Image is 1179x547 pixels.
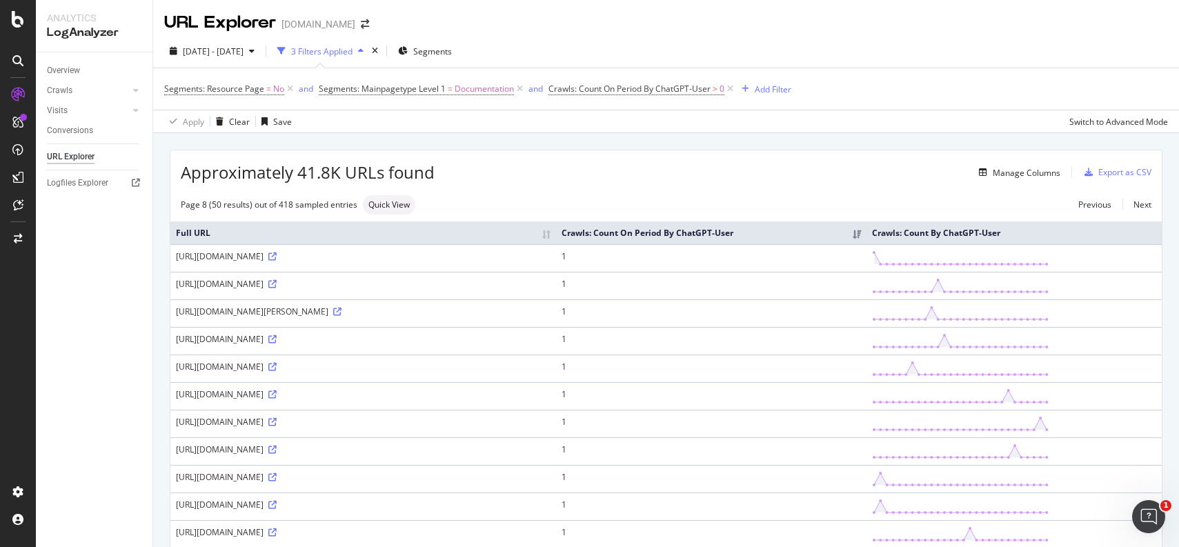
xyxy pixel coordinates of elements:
[272,40,369,62] button: 3 Filters Applied
[866,221,1162,244] th: Crawls: Count By ChatGPT-User
[176,388,551,400] div: [URL][DOMAIN_NAME]
[47,176,143,190] a: Logfiles Explorer
[556,410,867,437] td: 1
[176,361,551,372] div: [URL][DOMAIN_NAME]
[1064,110,1168,132] button: Switch to Advanced Mode
[47,103,129,118] a: Visits
[556,465,867,493] td: 1
[361,19,369,29] div: arrow-right-arrow-left
[299,83,313,95] div: and
[413,46,452,57] span: Segments
[1160,500,1171,511] span: 1
[164,110,204,132] button: Apply
[713,83,717,95] span: >
[368,201,410,209] span: Quick View
[1132,500,1165,533] iframe: Intercom live chat
[164,40,260,62] button: [DATE] - [DATE]
[210,110,250,132] button: Clear
[176,471,551,483] div: [URL][DOMAIN_NAME]
[1122,195,1151,215] a: Next
[47,103,68,118] div: Visits
[556,299,867,327] td: 1
[176,250,551,262] div: [URL][DOMAIN_NAME]
[170,221,556,244] th: Full URL: activate to sort column ascending
[1079,161,1151,183] button: Export as CSV
[556,382,867,410] td: 1
[1067,195,1122,215] a: Previous
[993,167,1060,179] div: Manage Columns
[47,150,95,164] div: URL Explorer
[528,82,543,95] button: and
[273,79,284,99] span: No
[47,83,72,98] div: Crawls
[556,493,867,520] td: 1
[528,83,543,95] div: and
[47,150,143,164] a: URL Explorer
[47,83,129,98] a: Crawls
[176,526,551,538] div: [URL][DOMAIN_NAME]
[369,44,381,58] div: times
[47,63,143,78] a: Overview
[319,83,446,95] span: Segments: Mainpagetype Level 1
[973,164,1060,181] button: Manage Columns
[176,333,551,345] div: [URL][DOMAIN_NAME]
[176,278,551,290] div: [URL][DOMAIN_NAME]
[1069,116,1168,128] div: Switch to Advanced Mode
[556,437,867,465] td: 1
[266,83,271,95] span: =
[755,83,791,95] div: Add Filter
[1098,166,1151,178] div: Export as CSV
[556,221,867,244] th: Crawls: Count On Period By ChatGPT-User: activate to sort column ascending
[556,272,867,299] td: 1
[183,116,204,128] div: Apply
[273,116,292,128] div: Save
[176,416,551,428] div: [URL][DOMAIN_NAME]
[181,199,357,210] div: Page 8 (50 results) out of 418 sampled entries
[47,123,93,138] div: Conversions
[176,306,551,317] div: [URL][DOMAIN_NAME][PERSON_NAME]
[291,46,353,57] div: 3 Filters Applied
[556,244,867,272] td: 1
[47,25,141,41] div: LogAnalyzer
[47,123,143,138] a: Conversions
[548,83,711,95] span: Crawls: Count On Period By ChatGPT-User
[299,82,313,95] button: and
[181,161,435,184] span: Approximately 41.8K URLs found
[47,63,80,78] div: Overview
[164,11,276,34] div: URL Explorer
[281,17,355,31] div: [DOMAIN_NAME]
[448,83,453,95] span: =
[164,83,264,95] span: Segments: Resource Page
[393,40,457,62] button: Segments
[720,79,724,99] span: 0
[176,444,551,455] div: [URL][DOMAIN_NAME]
[47,176,108,190] div: Logfiles Explorer
[176,499,551,510] div: [URL][DOMAIN_NAME]
[556,327,867,355] td: 1
[229,116,250,128] div: Clear
[363,195,415,215] div: neutral label
[455,79,514,99] span: Documentation
[256,110,292,132] button: Save
[556,355,867,382] td: 1
[736,81,791,97] button: Add Filter
[47,11,141,25] div: Analytics
[183,46,244,57] span: [DATE] - [DATE]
